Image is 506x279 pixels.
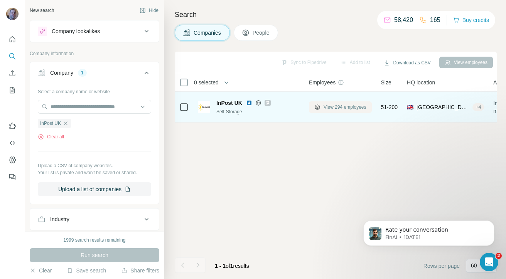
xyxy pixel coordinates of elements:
[198,101,210,113] img: Logo of InPost UK
[50,215,69,223] div: Industry
[194,29,222,37] span: Companies
[30,22,159,40] button: Company lookalikes
[78,69,87,76] div: 1
[394,15,413,25] p: 58,420
[6,8,19,20] img: Avatar
[226,263,230,269] span: of
[407,79,435,86] span: HQ location
[194,79,219,86] span: 0 selected
[6,170,19,184] button: Feedback
[496,253,502,259] span: 2
[430,15,440,25] p: 165
[38,133,64,140] button: Clear all
[453,15,489,25] button: Buy credits
[309,79,336,86] span: Employees
[30,50,159,57] p: Company information
[38,182,151,196] button: Upload a list of companies
[6,66,19,80] button: Enrich CSV
[6,136,19,150] button: Use Surfe API
[230,263,233,269] span: 1
[480,253,498,271] iframe: Intercom live chat
[30,7,54,14] div: New search
[6,153,19,167] button: Dashboard
[246,100,252,106] img: LinkedIn logo
[253,29,270,37] span: People
[423,262,460,270] span: Rows per page
[216,99,242,107] span: InPost UK
[309,101,372,113] button: View 294 employees
[38,85,151,95] div: Select a company name or website
[417,103,469,111] span: [GEOGRAPHIC_DATA], [GEOGRAPHIC_DATA]
[38,162,151,169] p: Upload a CSV of company websites.
[30,267,52,274] button: Clear
[30,210,159,229] button: Industry
[215,263,226,269] span: 1 - 1
[381,103,398,111] span: 51-200
[215,263,249,269] span: results
[67,267,106,274] button: Save search
[352,204,506,258] iframe: Intercom notifications message
[134,5,164,16] button: Hide
[40,120,61,127] span: InPost UK
[52,27,100,35] div: Company lookalikes
[216,108,300,115] div: Self-Storage
[6,32,19,46] button: Quick start
[472,104,484,111] div: + 4
[378,57,436,69] button: Download as CSV
[381,79,391,86] span: Size
[175,9,497,20] h4: Search
[6,83,19,97] button: My lists
[407,103,413,111] span: 🇬🇧
[6,119,19,133] button: Use Surfe on LinkedIn
[30,64,159,85] button: Company1
[38,169,151,176] p: Your list is private and won't be saved or shared.
[6,49,19,63] button: Search
[121,267,159,274] button: Share filters
[324,104,366,111] span: View 294 employees
[64,237,126,244] div: 1999 search results remaining
[50,69,73,77] div: Company
[471,262,477,269] p: 60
